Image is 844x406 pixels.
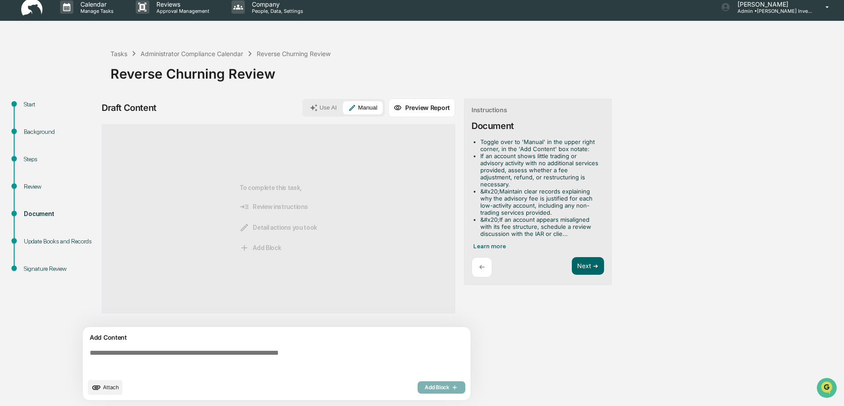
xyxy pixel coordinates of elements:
button: upload document [88,380,122,395]
span: Detail actions you took [240,223,317,232]
div: Instructions [471,106,507,114]
button: Use AI [304,101,342,114]
p: How can we help? [9,19,161,33]
span: Data Lookup [18,128,56,137]
div: 🗄️ [64,112,71,119]
span: Add Block [240,243,281,253]
div: Update Books and Records [24,237,96,246]
p: Admin • [PERSON_NAME] Investments, LLC [730,8,813,14]
div: Start new chat [30,68,145,76]
span: Preclearance [18,111,57,120]
div: Reverse Churning Review [257,50,331,57]
button: Preview Report [388,99,455,117]
span: Attestations [73,111,110,120]
li: &#x20;Maintain clear records explaining why the advisory fee is justified for each low-activity a... [480,188,601,216]
a: 🗄️Attestations [61,108,113,124]
iframe: Open customer support [816,377,840,401]
div: We're available if you need us! [30,76,112,83]
div: Reverse Churning Review [110,59,840,82]
li: &#x20;If an account appears misaligned with its fee structure, schedule a review discussion with ... [480,216,601,237]
a: Powered byPylon [62,149,107,156]
div: Steps [24,155,96,164]
span: Learn more [473,243,506,250]
p: Company [245,0,308,8]
div: Add Content [88,332,465,343]
a: 🖐️Preclearance [5,108,61,124]
div: 🖐️ [9,112,16,119]
p: [PERSON_NAME] [730,0,813,8]
button: Next ➔ [572,257,604,275]
span: Pylon [88,150,107,156]
div: Draft Content [102,102,156,113]
div: 🔎 [9,129,16,136]
div: Background [24,127,96,137]
div: Document [471,121,514,131]
div: To complete this task, [240,139,317,299]
a: 🔎Data Lookup [5,125,59,140]
p: ← [479,263,485,271]
p: Calendar [73,0,118,8]
span: Attach [103,384,119,391]
div: Document [24,209,96,219]
img: 1746055101610-c473b297-6a78-478c-a979-82029cc54cd1 [9,68,25,83]
div: Administrator Compliance Calendar [141,50,243,57]
p: Manage Tasks [73,8,118,14]
li: Toggle over to 'Manual' in the upper right corner, in the 'Add Content' box notate: [480,138,601,152]
div: Start [24,100,96,109]
div: Review [24,182,96,191]
button: Manual [343,101,383,114]
div: Signature Review [24,264,96,273]
div: Tasks [110,50,127,57]
button: Start new chat [150,70,161,81]
p: Approval Management [149,8,214,14]
p: People, Data, Settings [245,8,308,14]
p: Reviews [149,0,214,8]
li: If an account shows little trading or advisory activity with no additional services provided, ass... [480,152,601,188]
span: Review instructions [240,202,308,212]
